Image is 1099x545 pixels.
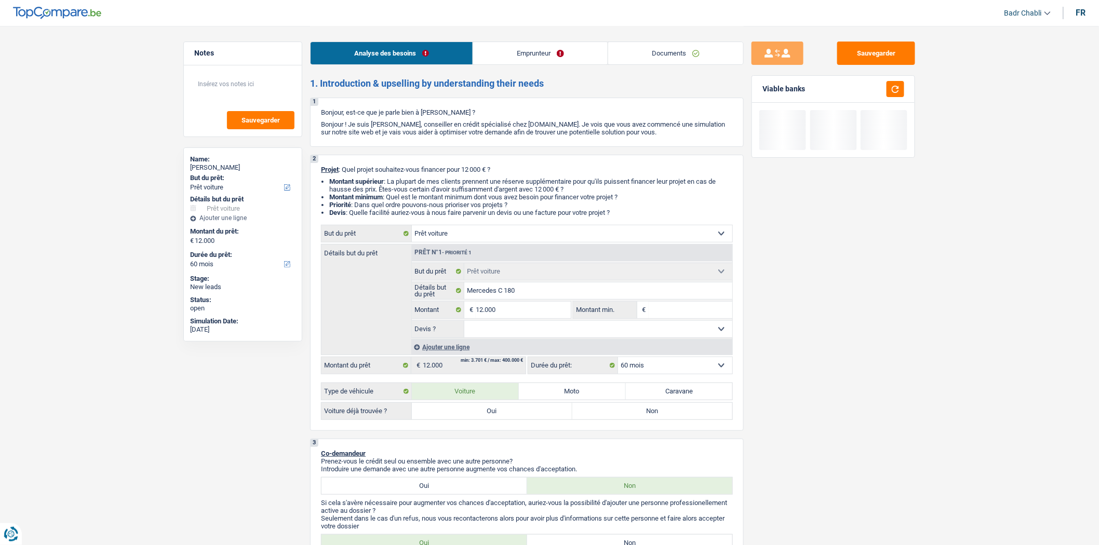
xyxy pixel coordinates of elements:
div: Ajouter une ligne [190,214,296,222]
p: Bonjour ! Je suis [PERSON_NAME], conseiller en crédit spécialisé chez [DOMAIN_NAME]. Je vois que ... [321,120,733,136]
p: Bonjour, est-ce que je parle bien à [PERSON_NAME] ? [321,108,733,116]
span: € [464,302,476,318]
div: [PERSON_NAME] [190,163,296,172]
div: Simulation Date: [190,317,296,325]
a: Documents [608,42,743,64]
label: Détails but du prêt [412,282,464,299]
div: 2 [311,155,318,163]
div: min: 3.701 € / max: 400.000 € [461,358,523,363]
li: : Quelle facilité auriez-vous à nous faire parvenir un devis ou une facture pour votre projet ? [329,209,733,216]
label: Montant min. [573,302,637,318]
label: Montant du prêt [321,357,411,374]
span: Projet [321,166,339,173]
div: Ajouter une ligne [411,339,732,355]
strong: Priorité [329,201,351,209]
label: Montant du prêt: [190,227,293,236]
button: Sauvegarder [837,42,915,65]
li: : La plupart de mes clients prennent une réserve supplémentaire pour qu'ils puissent financer leu... [329,178,733,193]
label: Oui [412,403,572,419]
span: € [637,302,649,318]
li: : Dans quel ordre pouvons-nous prioriser vos projets ? [329,201,733,209]
p: Seulement dans le cas d'un refus, nous vous recontacterons alors pour avoir plus d'informations s... [321,514,733,530]
span: Badr Chabli [1004,9,1042,18]
button: Sauvegarder [227,111,294,129]
span: Devis [329,209,346,216]
label: Non [527,478,733,494]
span: Co-demandeur [321,449,366,457]
label: Oui [321,478,527,494]
div: 1 [311,98,318,106]
div: Viable banks [762,85,805,93]
span: Sauvegarder [242,117,280,124]
label: But du prêt [412,263,464,280]
strong: Montant supérieur [329,178,384,185]
label: Durée du prêt: [190,251,293,259]
div: [DATE] [190,325,296,334]
a: Analyse des besoins [311,42,473,64]
div: New leads [190,283,296,291]
label: Caravane [626,383,733,400]
div: Status: [190,296,296,304]
label: Voiture [412,383,519,400]
div: Prêt n°1 [412,249,474,256]
label: But du prêt: [190,174,293,182]
a: Badr Chabli [996,5,1051,22]
label: Durée du prêt: [528,357,618,374]
li: : Quel est le montant minimum dont vous avez besoin pour financer votre projet ? [329,193,733,201]
label: But du prêt [321,225,412,242]
label: Moto [519,383,626,400]
span: € [411,357,423,374]
label: Type de véhicule [321,383,412,400]
div: 3 [311,439,318,447]
div: Détails but du prêt [190,195,296,203]
h2: 1. Introduction & upselling by understanding their needs [310,78,744,89]
label: Montant [412,302,464,318]
label: Devis ? [412,321,464,337]
img: TopCompare Logo [13,7,101,19]
div: open [190,304,296,312]
p: Prenez-vous le crédit seul ou ensemble avec une autre personne? [321,457,733,465]
span: € [190,237,194,245]
p: : Quel projet souhaitez-vous financer pour 12 000 € ? [321,166,733,173]
label: Non [572,403,733,419]
strong: Montant minimum [329,193,383,201]
p: Introduire une demande avec une autre personne augmente vos chances d'acceptation. [321,465,733,473]
div: Stage: [190,275,296,283]
p: Si cela s'avère nécessaire pour augmenter vos chances d'acceptation, auriez-vous la possibilité d... [321,499,733,514]
label: Voiture déjà trouvée ? [321,403,412,419]
div: Name: [190,155,296,163]
span: - Priorité 1 [442,250,472,255]
h5: Notes [194,49,291,58]
div: fr [1076,8,1086,18]
a: Emprunteur [473,42,608,64]
label: Détails but du prêt [321,244,411,256]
